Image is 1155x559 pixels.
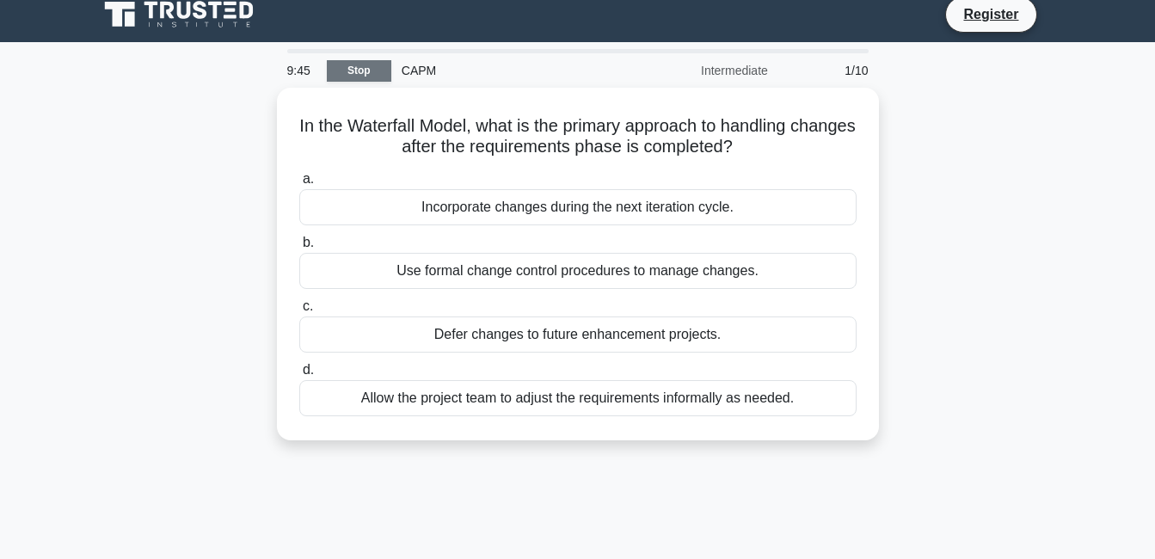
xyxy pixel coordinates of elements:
div: Incorporate changes during the next iteration cycle. [299,189,857,225]
a: Stop [327,60,391,82]
span: a. [303,171,314,186]
div: CAPM [391,53,628,88]
a: Register [953,3,1029,25]
div: 1/10 [778,53,879,88]
div: Use formal change control procedures to manage changes. [299,253,857,289]
div: Defer changes to future enhancement projects. [299,316,857,353]
span: c. [303,298,313,313]
span: b. [303,235,314,249]
div: 9:45 [277,53,327,88]
span: d. [303,362,314,377]
div: Allow the project team to adjust the requirements informally as needed. [299,380,857,416]
div: Intermediate [628,53,778,88]
h5: In the Waterfall Model, what is the primary approach to handling changes after the requirements p... [298,115,858,158]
